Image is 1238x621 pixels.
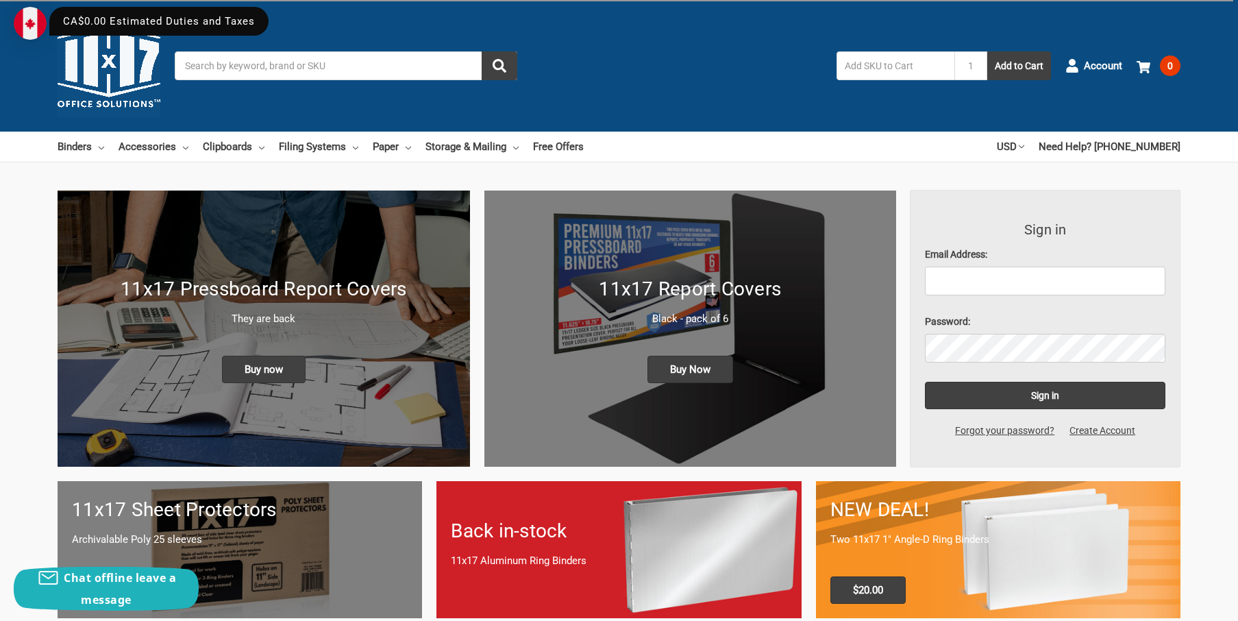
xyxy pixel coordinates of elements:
p: 11x17 Aluminum Ring Binders [451,553,787,569]
span: Buy Now [647,356,733,383]
img: duty and tax information for Canada [14,7,47,40]
a: Need Help? [PHONE_NUMBER] [1039,132,1180,162]
a: 11x17 Binder 2-pack only $20.00 NEW DEAL! Two 11x17 1" Angle-D Ring Binders $20.00 [816,481,1180,618]
span: Chat offline leave a message [64,570,176,607]
div: CA$0.00 Estimated Duties and Taxes [49,7,269,36]
h1: 11x17 Pressboard Report Covers [72,275,456,304]
label: Email Address: [925,247,1165,262]
img: New 11x17 Pressboard Binders [58,191,470,467]
span: $20.00 [830,576,906,604]
a: Filing Systems [279,132,358,162]
a: Paper [373,132,411,162]
input: Search by keyword, brand or SKU [175,51,517,80]
a: Clipboards [203,132,264,162]
a: 11x17 Report Covers 11x17 Report Covers Black - pack of 6 Buy Now [484,191,897,467]
a: USD [997,132,1024,162]
a: Create Account [1062,424,1143,438]
h1: Back in-stock [451,517,787,546]
img: 11x17 Report Covers [484,191,897,467]
span: Account [1084,58,1122,74]
h1: 11x17 Sheet Protectors [72,496,408,524]
a: Storage & Mailing [425,132,519,162]
a: Accessories [119,132,188,162]
a: Back in-stock 11x17 Aluminum Ring Binders [436,481,801,618]
a: 0 [1137,48,1180,84]
h3: Sign in [925,219,1165,240]
h1: 11x17 Report Covers [499,275,882,304]
p: They are back [72,311,456,327]
iframe: Google Customer Reviews [1125,584,1238,621]
img: 11x17.com [58,14,160,117]
a: 11x17 sheet protectors 11x17 Sheet Protectors Archivalable Poly 25 sleeves Buy Now [58,481,422,618]
a: New 11x17 Pressboard Binders 11x17 Pressboard Report Covers They are back Buy now [58,191,470,467]
a: Binders [58,132,104,162]
input: Sign in [925,382,1165,409]
button: Add to Cart [987,51,1051,80]
p: Archivalable Poly 25 sleeves [72,532,408,548]
label: Password: [925,315,1165,329]
span: 0 [1160,56,1180,76]
input: Add SKU to Cart [837,51,954,80]
span: Buy now [222,356,306,383]
button: Chat offline leave a message [14,567,199,611]
a: Forgot your password? [948,424,1062,438]
a: Free Offers [533,132,584,162]
a: Account [1065,48,1122,84]
p: Black - pack of 6 [499,311,882,327]
p: Two 11x17 1" Angle-D Ring Binders [830,532,1166,548]
h1: NEW DEAL! [830,496,1166,524]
